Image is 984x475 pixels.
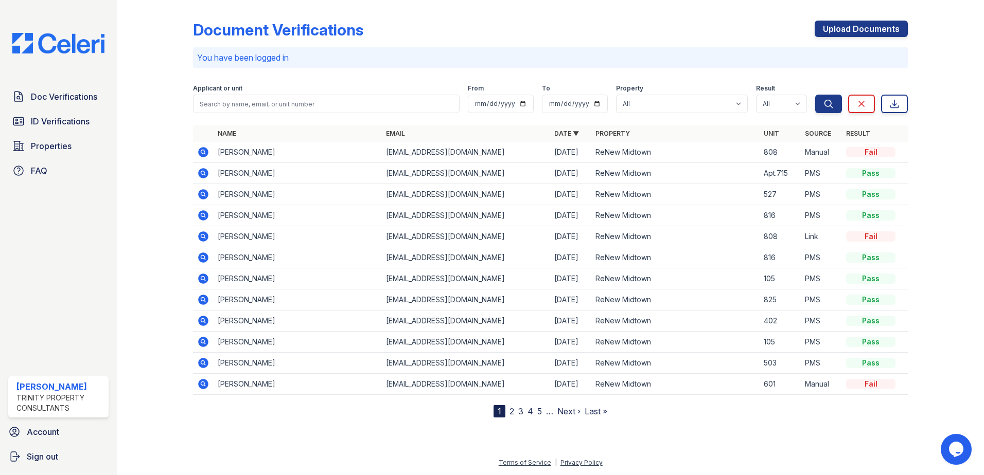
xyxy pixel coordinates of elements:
td: [DATE] [550,289,591,310]
td: PMS [801,163,842,184]
td: [DATE] [550,310,591,332]
div: Pass [846,337,895,347]
div: Pass [846,273,895,284]
td: ReNew Midtown [591,353,760,374]
span: Account [27,426,59,438]
td: 816 [760,247,801,268]
td: ReNew Midtown [591,247,760,268]
td: ReNew Midtown [591,142,760,163]
td: [EMAIL_ADDRESS][DOMAIN_NAME] [382,184,550,205]
input: Search by name, email, or unit number [193,95,460,113]
td: [DATE] [550,332,591,353]
label: Applicant or unit [193,84,242,93]
a: Properties [8,136,109,156]
td: PMS [801,205,842,226]
td: [DATE] [550,247,591,268]
td: 503 [760,353,801,374]
td: ReNew Midtown [591,268,760,289]
td: [EMAIL_ADDRESS][DOMAIN_NAME] [382,374,550,395]
div: Pass [846,252,895,263]
td: PMS [801,184,842,205]
div: Pass [846,358,895,368]
a: Sign out [4,446,113,467]
td: [PERSON_NAME] [214,353,382,374]
td: 825 [760,289,801,310]
img: CE_Logo_Blue-a8612792a0a2168367f1c8372b55b34899dd931a85d93a1a3d3e32e68fde9ad4.png [4,33,113,53]
a: Date ▼ [554,130,579,137]
td: [PERSON_NAME] [214,247,382,268]
span: Doc Verifications [31,90,97,103]
td: [EMAIL_ADDRESS][DOMAIN_NAME] [382,142,550,163]
iframe: chat widget [941,434,974,465]
td: [EMAIL_ADDRESS][DOMAIN_NAME] [382,247,550,268]
td: [PERSON_NAME] [214,142,382,163]
label: Result [756,84,775,93]
td: ReNew Midtown [591,332,760,353]
td: [PERSON_NAME] [214,374,382,395]
td: ReNew Midtown [591,163,760,184]
label: To [542,84,550,93]
div: Fail [846,147,895,157]
div: Fail [846,231,895,242]
td: PMS [801,289,842,310]
td: [DATE] [550,205,591,226]
td: PMS [801,353,842,374]
td: [PERSON_NAME] [214,310,382,332]
td: ReNew Midtown [591,310,760,332]
a: 3 [518,406,523,416]
div: [PERSON_NAME] [16,380,104,393]
td: [EMAIL_ADDRESS][DOMAIN_NAME] [382,310,550,332]
td: [DATE] [550,142,591,163]
td: [EMAIL_ADDRESS][DOMAIN_NAME] [382,163,550,184]
span: Sign out [27,450,58,463]
a: Source [805,130,831,137]
a: Doc Verifications [8,86,109,107]
span: ID Verifications [31,115,90,127]
div: Pass [846,210,895,221]
a: Email [386,130,405,137]
a: 4 [528,406,533,416]
td: 808 [760,226,801,247]
td: PMS [801,247,842,268]
div: Pass [846,168,895,178]
label: From [468,84,484,93]
td: [EMAIL_ADDRESS][DOMAIN_NAME] [382,353,550,374]
td: [PERSON_NAME] [214,184,382,205]
div: Fail [846,379,895,389]
div: Document Verifications [193,21,363,39]
a: ID Verifications [8,111,109,132]
td: [DATE] [550,184,591,205]
div: Pass [846,189,895,199]
td: [EMAIL_ADDRESS][DOMAIN_NAME] [382,332,550,353]
td: 808 [760,142,801,163]
a: Next › [557,406,581,416]
td: ReNew Midtown [591,226,760,247]
a: Upload Documents [815,21,908,37]
td: [PERSON_NAME] [214,289,382,310]
td: [EMAIL_ADDRESS][DOMAIN_NAME] [382,268,550,289]
td: 527 [760,184,801,205]
span: Properties [31,140,72,152]
td: [PERSON_NAME] [214,226,382,247]
td: PMS [801,310,842,332]
a: Last » [585,406,607,416]
span: FAQ [31,165,47,177]
a: Name [218,130,236,137]
a: Terms of Service [499,459,551,466]
td: ReNew Midtown [591,374,760,395]
div: | [555,459,557,466]
td: ReNew Midtown [591,289,760,310]
td: PMS [801,268,842,289]
span: … [546,405,553,417]
td: [PERSON_NAME] [214,268,382,289]
td: [EMAIL_ADDRESS][DOMAIN_NAME] [382,226,550,247]
td: [PERSON_NAME] [214,332,382,353]
a: Result [846,130,870,137]
a: FAQ [8,160,109,181]
td: Apt.715 [760,163,801,184]
td: [DATE] [550,163,591,184]
td: 105 [760,332,801,353]
td: [PERSON_NAME] [214,205,382,226]
a: Privacy Policy [560,459,603,466]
